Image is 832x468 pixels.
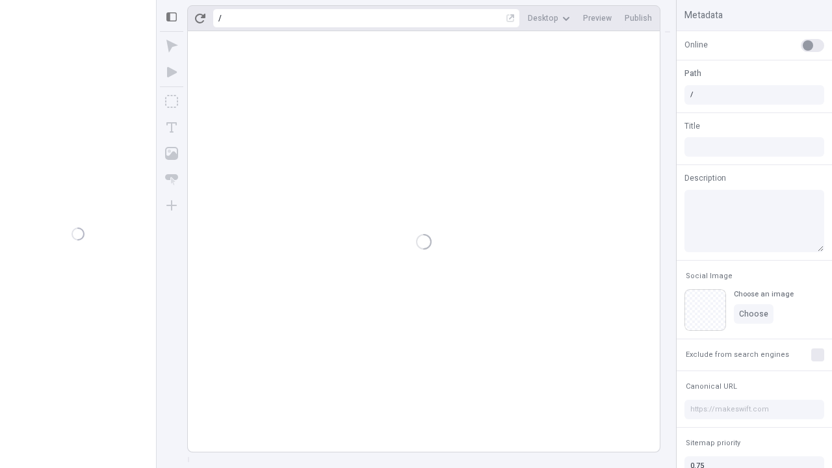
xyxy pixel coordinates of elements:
span: Online [684,39,708,51]
span: Preview [583,13,612,23]
span: Exclude from search engines [686,350,789,359]
button: Preview [578,8,617,28]
button: Canonical URL [683,379,740,395]
button: Text [160,116,183,139]
input: https://makeswift.com [684,400,824,419]
span: Desktop [528,13,558,23]
span: Canonical URL [686,382,737,391]
div: Choose an image [734,289,794,299]
span: Publish [625,13,652,23]
button: Box [160,90,183,113]
span: Description [684,172,726,184]
button: Publish [619,8,657,28]
button: Choose [734,304,773,324]
span: Path [684,68,701,79]
span: Title [684,120,700,132]
span: Social Image [686,271,733,281]
span: Choose [739,309,768,319]
button: Sitemap priority [683,435,743,451]
button: Image [160,142,183,165]
button: Exclude from search engines [683,347,792,363]
button: Button [160,168,183,191]
span: Sitemap priority [686,438,740,448]
button: Social Image [683,268,735,284]
button: Desktop [523,8,575,28]
div: / [218,13,222,23]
